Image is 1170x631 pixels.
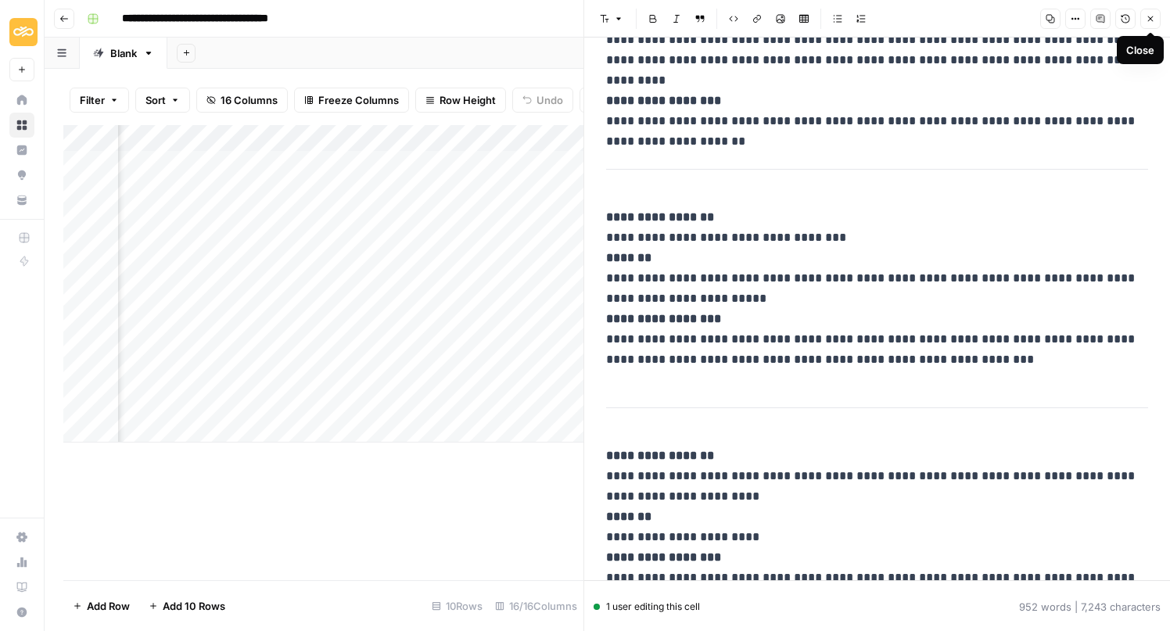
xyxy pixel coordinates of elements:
div: 10 Rows [425,593,489,618]
span: Filter [80,92,105,108]
button: Row Height [415,88,506,113]
div: Blank [110,45,137,61]
a: Learning Hub [9,575,34,600]
a: Settings [9,525,34,550]
span: Row Height [440,92,496,108]
div: 16/16 Columns [489,593,583,618]
button: Add Row [63,593,139,618]
div: Close [1126,42,1154,58]
button: Add 10 Rows [139,593,235,618]
a: Usage [9,550,34,575]
span: Undo [537,92,563,108]
a: Browse [9,113,34,138]
a: Home [9,88,34,113]
button: Workspace: Sinch [9,13,34,52]
button: Undo [512,88,573,113]
div: 952 words | 7,243 characters [1019,599,1161,615]
button: Sort [135,88,190,113]
span: Freeze Columns [318,92,399,108]
button: Filter [70,88,129,113]
span: 16 Columns [221,92,278,108]
a: Opportunities [9,163,34,188]
a: Insights [9,138,34,163]
span: Add Row [87,598,130,614]
button: 16 Columns [196,88,288,113]
span: Add 10 Rows [163,598,225,614]
div: 1 user editing this cell [594,600,700,614]
img: Sinch Logo [9,18,38,46]
button: Freeze Columns [294,88,409,113]
span: Sort [145,92,166,108]
a: Your Data [9,188,34,213]
a: Blank [80,38,167,69]
button: Help + Support [9,600,34,625]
